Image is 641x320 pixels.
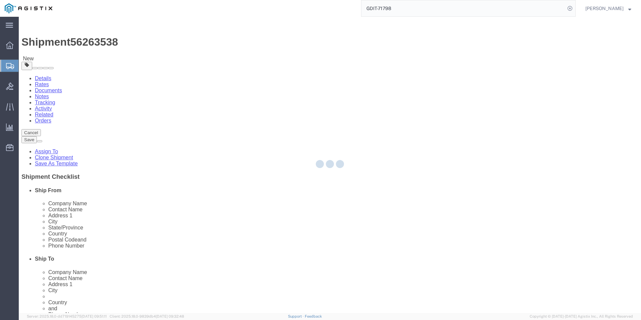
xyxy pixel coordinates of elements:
span: Mitchell Mattocks [585,5,624,12]
span: [DATE] 09:51:11 [81,314,107,318]
a: Support [288,314,305,318]
span: Copyright © [DATE]-[DATE] Agistix Inc., All Rights Reserved [530,314,633,319]
input: Search for shipment number, reference number [361,0,565,16]
a: Feedback [305,314,322,318]
button: [PERSON_NAME] [585,4,632,12]
img: logo [5,3,52,13]
span: Client: 2025.18.0-9839db4 [110,314,184,318]
span: [DATE] 09:32:48 [156,314,184,318]
span: Server: 2025.18.0-dd719145275 [27,314,107,318]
